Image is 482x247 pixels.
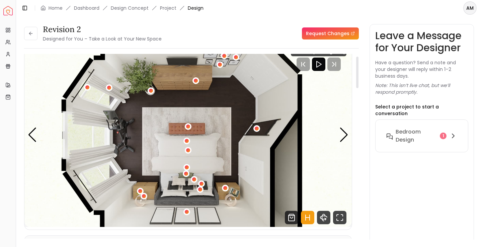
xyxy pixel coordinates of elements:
[333,211,346,224] svg: Fullscreen
[188,5,204,11] span: Design
[285,211,298,224] svg: Shop Products from this design
[381,125,463,147] button: Bedroom design1
[375,30,468,54] h3: Leave a Message for Your Designer
[28,128,37,142] div: Previous slide
[24,43,352,227] div: 5 / 5
[301,211,314,224] svg: Hotspots Toggle
[49,5,63,11] a: Home
[315,60,323,68] svg: Play
[160,5,176,11] a: Project
[317,211,330,224] svg: 360 View
[111,5,149,11] li: Design Concept
[74,5,99,11] a: Dashboard
[43,24,162,35] h3: Revision 2
[339,128,348,142] div: Next slide
[41,5,204,11] nav: breadcrumb
[24,43,352,227] div: Carousel
[464,2,476,14] span: AM
[375,103,468,117] p: Select a project to start a conversation
[463,1,477,15] button: AM
[396,128,437,144] h6: Bedroom design
[24,43,352,227] img: Design Render 5
[43,35,162,42] small: Designed for You – Take a Look at Your New Space
[440,133,447,139] div: 1
[302,27,359,39] a: Request Changes
[375,59,468,79] p: Have a question? Send a note and your designer will reply within 1–2 business days.
[3,6,13,15] img: Spacejoy Logo
[3,6,13,15] a: Spacejoy
[375,82,468,95] p: Note: This isn’t live chat, but we’ll respond promptly.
